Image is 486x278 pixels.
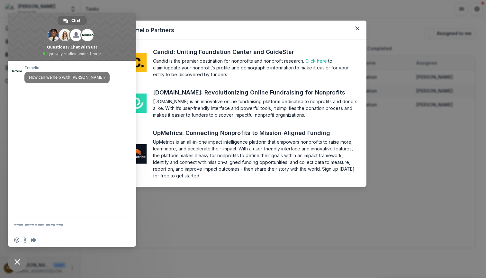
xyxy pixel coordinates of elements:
[120,21,366,40] header: Temelio Partners
[58,16,87,25] div: Chat
[22,238,28,243] span: Send a file
[153,58,359,78] section: Candid is the premier destination for nonprofits and nonprofit research. to claim/update your non...
[352,23,363,33] button: Close
[8,252,27,272] div: Close chat
[24,66,110,70] span: Temelio
[153,139,359,179] section: UpMetrics is an all-in-one impact intelligence platform that empowers nonprofits to raise more, l...
[127,144,147,164] img: me
[127,94,147,113] img: me
[31,238,36,243] span: Audio message
[29,75,105,80] span: How can we help with [PERSON_NAME]?
[14,222,116,228] textarea: Compose your message...
[153,129,342,137] a: UpMetrics: Connecting Nonprofits to Mission-Aligned Funding
[14,238,19,243] span: Insert an emoji
[153,98,359,118] section: [DOMAIN_NAME] is an innovative online fundraising platform dedicated to nonprofits and donors ali...
[71,16,80,25] span: Chat
[153,48,306,56] a: Candid: Uniting Foundation Center and GuideStar
[153,88,357,97] a: [DOMAIN_NAME]: Revolutionizing Online Fundraising for Nonprofits
[127,53,147,72] img: me
[305,58,327,64] a: Click here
